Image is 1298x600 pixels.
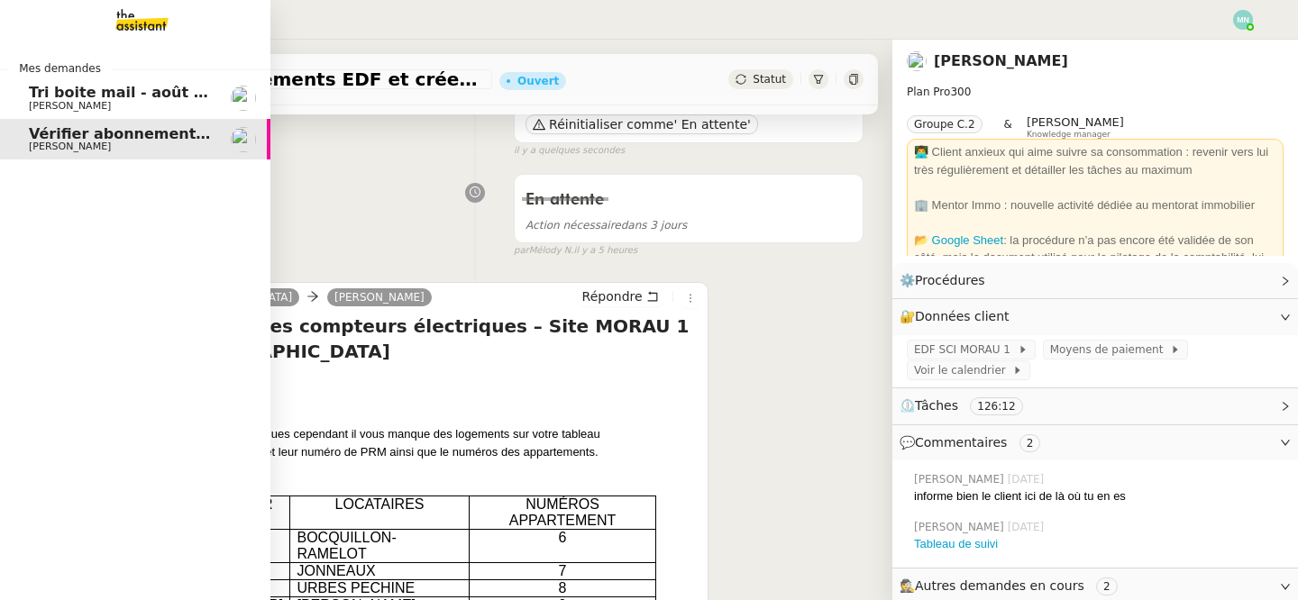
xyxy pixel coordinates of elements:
[297,580,462,596] p: URBES PECHINE
[914,143,1276,178] div: 👨‍💻 Client anxieux qui aime suivre sa consommation : revenir vers lui très régulièrement et détai...
[29,125,501,142] span: Vérifier abonnements EDF et créer tableau consommation
[907,115,983,133] nz-tag: Groupe C.2
[1004,115,1012,139] span: &
[94,70,485,88] span: Vérifier abonnements EDF et créer tableau consommation
[582,287,643,305] span: Répondre
[915,273,985,287] span: Procédures
[526,192,604,208] span: En attente
[900,435,1047,450] span: 💬
[934,52,1068,69] a: [PERSON_NAME]
[914,361,1012,379] span: Voir le calendrier
[327,289,432,305] a: [PERSON_NAME]
[231,127,256,152] img: users%2FW7e7b233WjXBv8y9FJp8PJv22Cs1%2Favatar%2F21b3669d-5595-472e-a0ea-de11407c45ae
[915,309,1010,323] span: Données client
[29,100,111,112] span: [PERSON_NAME]
[914,196,1276,214] div: 🏢 Mentor Immo : nouvelle activité dédiée au mentorat immobilier
[297,563,462,579] p: JONNEAUX
[1027,115,1124,129] span: [PERSON_NAME]
[526,219,687,232] span: dans 3 jours
[514,143,625,159] span: il y a quelques secondes
[914,471,1008,487] span: [PERSON_NAME]
[517,76,559,86] div: Ouvert
[526,219,621,232] span: Action nécessaire
[297,496,462,513] p: LOCATAIRES
[915,435,1007,450] span: Commentaires
[476,530,649,546] p: 6
[915,578,1084,593] span: Autres demandes en cours
[1027,130,1111,140] span: Knowledge manager
[514,243,529,259] span: par
[297,530,462,562] p: BOCQUILLON-RAMELOT
[231,86,256,111] img: users%2F9mvJqJUvllffspLsQzytnd0Nt4c2%2Favatar%2F82da88e3-d90d-4e39-b37d-dcb7941179ae
[914,232,1276,285] div: : la procédure n’a pas encore été validée de son côté, mais le document utilisé pour le pilotage ...
[1019,434,1041,452] nz-tag: 2
[900,270,993,291] span: ⚙️
[8,59,112,77] span: Mes demandes
[95,425,700,443] div: Les numéros de PRM sont identiques cependant il vous manque des logements sur votre tableau
[576,286,665,306] button: Répondre
[914,233,1003,247] a: 📂 Google Sheet
[95,373,700,391] div: Bonjour,
[753,73,786,86] span: Statut
[1008,519,1048,535] span: [DATE]
[914,537,998,550] a: Tableau de suivi
[1050,341,1170,359] span: Moyens de paiement
[970,397,1022,415] nz-tag: 126:12
[950,86,971,98] span: 300
[29,141,111,152] span: [PERSON_NAME]
[907,51,927,71] img: users%2FW7e7b233WjXBv8y9FJp8PJv22Cs1%2Favatar%2F21b3669d-5595-472e-a0ea-de11407c45ae
[892,425,1298,460] div: 💬Commentaires 2
[476,563,649,579] p: 7
[1008,471,1048,487] span: [DATE]
[526,114,758,134] button: Réinitialiser comme' En attente'
[673,115,750,133] span: ' En attente'
[476,580,649,596] p: 8
[95,314,700,364] h4: Re: Vérification des compteurs électriques – Site MORAU 1 – 51100 [GEOGRAPHIC_DATA]
[892,263,1298,298] div: ⚙️Procédures
[476,496,649,529] p: NUMÉROS APPARTEMENT
[907,86,950,98] span: Plan Pro
[914,341,1018,359] span: EDF SCI MORAU 1
[914,487,1284,505] div: informe bien le client ici de là où tu en es
[900,398,1037,413] span: ⏲️
[1027,115,1124,139] app-user-label: Knowledge manager
[573,243,637,259] span: il y a 5 heures
[514,243,637,259] small: Mélody N.
[549,115,673,133] span: Réinitialiser comme
[892,299,1298,334] div: 🔐Données client
[29,84,233,101] span: Tri boite mail - août 2025
[95,443,700,461] div: Voici donc le nom des locataires et leur numéro de PRM ainsi que le numéros des appartements.
[1233,10,1253,30] img: svg
[915,398,958,413] span: Tâches
[1096,577,1118,595] nz-tag: 2
[900,306,1017,327] span: 🔐
[914,519,1008,535] span: [PERSON_NAME]
[95,408,700,426] div: Voici les informations :
[892,388,1298,423] div: ⏲️Tâches 126:12
[900,578,1125,593] span: 🕵️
